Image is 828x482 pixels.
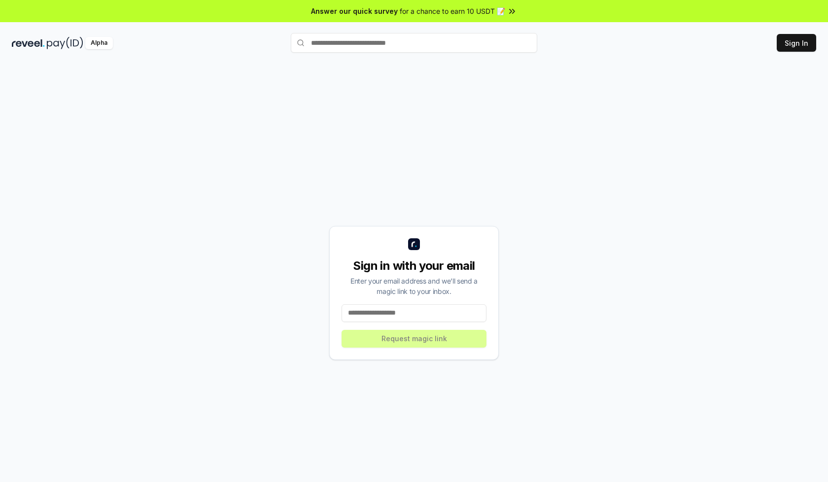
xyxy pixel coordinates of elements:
[342,258,486,274] div: Sign in with your email
[342,276,486,296] div: Enter your email address and we’ll send a magic link to your inbox.
[12,37,45,49] img: reveel_dark
[311,6,398,16] span: Answer our quick survey
[47,37,83,49] img: pay_id
[85,37,113,49] div: Alpha
[777,34,816,52] button: Sign In
[400,6,505,16] span: for a chance to earn 10 USDT 📝
[408,238,420,250] img: logo_small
